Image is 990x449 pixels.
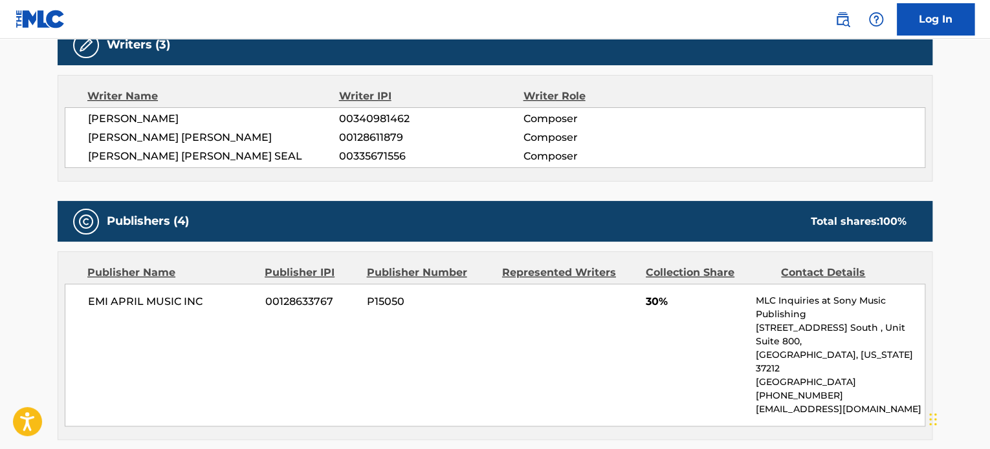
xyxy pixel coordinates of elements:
[756,321,925,348] p: [STREET_ADDRESS] South , Unit Suite 800,
[929,400,937,439] div: Drag
[781,265,907,280] div: Contact Details
[87,265,255,280] div: Publisher Name
[646,265,771,280] div: Collection Share
[78,214,94,229] img: Publishers
[523,149,690,164] span: Composer
[835,12,850,27] img: search
[339,111,523,127] span: 00340981462
[88,294,256,309] span: EMI APRIL MUSIC INC
[107,214,189,229] h5: Publishers (4)
[863,6,889,32] div: Help
[88,111,339,127] span: [PERSON_NAME]
[879,215,907,227] span: 100 %
[830,6,855,32] a: Public Search
[523,130,690,145] span: Composer
[523,111,690,127] span: Composer
[756,294,925,321] p: MLC Inquiries at Sony Music Publishing
[265,294,357,309] span: 00128633767
[88,149,339,164] span: [PERSON_NAME] [PERSON_NAME] SEAL
[523,89,690,104] div: Writer Role
[756,389,925,402] p: [PHONE_NUMBER]
[925,387,990,449] iframe: Chat Widget
[897,3,974,36] a: Log In
[339,89,523,104] div: Writer IPI
[87,89,339,104] div: Writer Name
[811,214,907,229] div: Total shares:
[756,348,925,375] p: [GEOGRAPHIC_DATA], [US_STATE] 37212
[756,375,925,389] p: [GEOGRAPHIC_DATA]
[107,37,170,52] h5: Writers (3)
[868,12,884,27] img: help
[339,149,523,164] span: 00335671556
[366,265,492,280] div: Publisher Number
[756,402,925,416] p: [EMAIL_ADDRESS][DOMAIN_NAME]
[502,265,636,280] div: Represented Writers
[265,265,357,280] div: Publisher IPI
[339,130,523,145] span: 00128611879
[16,10,65,28] img: MLC Logo
[88,130,339,145] span: [PERSON_NAME] [PERSON_NAME]
[367,294,492,309] span: P15050
[646,294,746,309] span: 30%
[78,37,94,53] img: Writers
